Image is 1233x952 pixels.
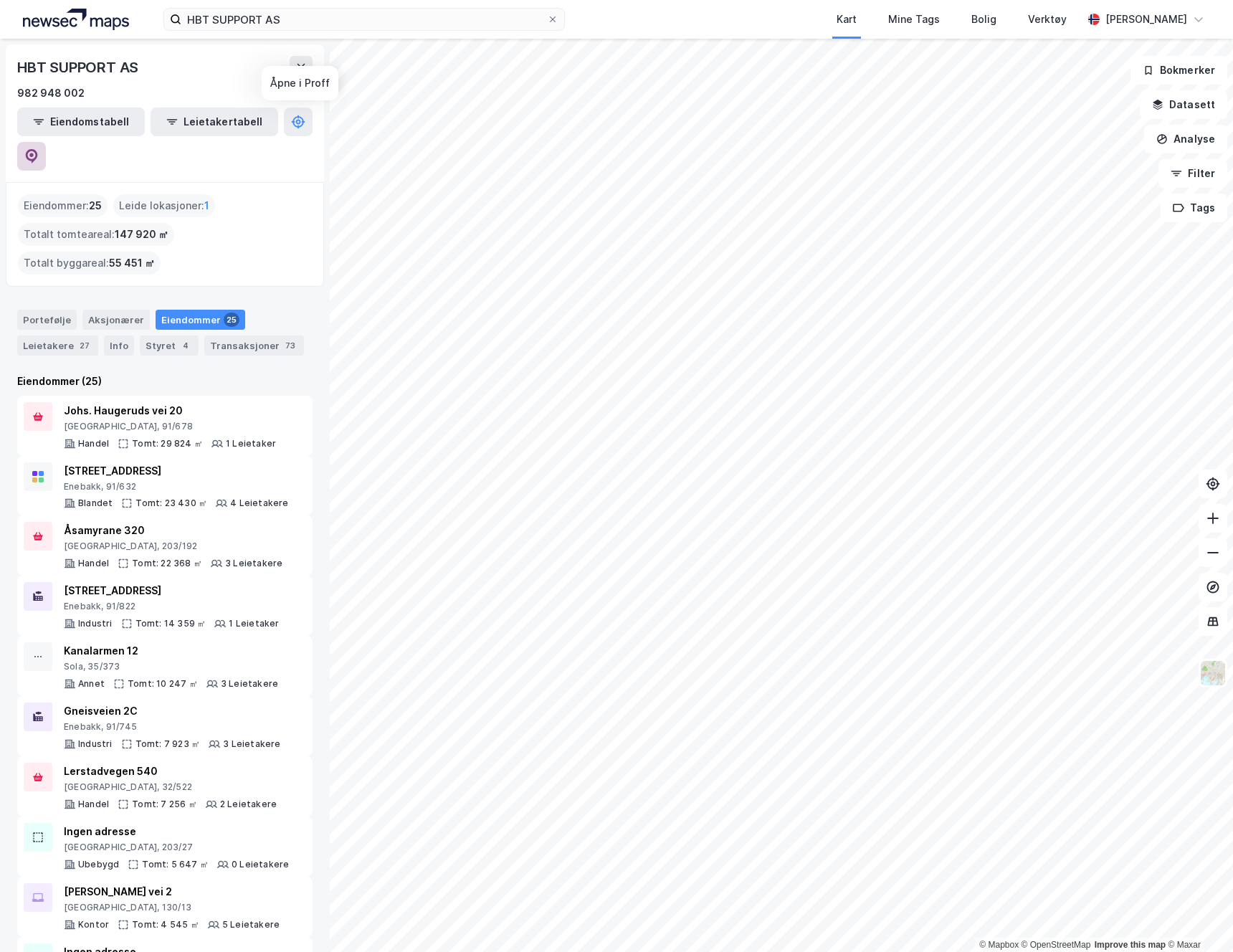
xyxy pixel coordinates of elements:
[17,310,77,330] div: Portefølje
[223,738,280,750] div: 3 Leietakere
[78,799,109,810] div: Handel
[971,11,996,28] div: Bolig
[132,438,203,449] div: Tomt: 29 824 ㎡
[64,721,281,733] div: Enebakk, 91/745
[1199,660,1227,687] img: Z
[64,462,289,480] div: [STREET_ADDRESS]
[220,799,277,810] div: 2 Leietakere
[78,558,109,569] div: Handel
[64,823,289,840] div: Ingen adresse
[1095,940,1166,950] a: Improve this map
[1022,940,1091,950] a: OpenStreetMap
[64,781,277,793] div: [GEOGRAPHIC_DATA], 32/522
[151,108,278,136] button: Leietakertabell
[1028,11,1067,28] div: Verktøy
[17,335,98,356] div: Leietakere
[837,11,857,28] div: Kart
[78,859,119,870] div: Ubebygd
[78,738,113,750] div: Industri
[230,498,288,509] div: 4 Leietakere
[109,254,155,272] span: 55 451 ㎡
[225,558,282,569] div: 3 Leietakere
[64,883,280,900] div: [PERSON_NAME] vei 2
[1158,159,1227,188] button: Filter
[1130,56,1227,85] button: Bokmerker
[64,661,278,672] div: Sola, 35/373
[78,618,113,629] div: Industri
[1105,11,1187,28] div: [PERSON_NAME]
[979,940,1019,950] a: Mapbox
[64,541,282,552] div: [GEOGRAPHIC_DATA], 203/192
[17,373,313,390] div: Eiendommer (25)
[64,481,289,492] div: Enebakk, 91/632
[64,763,277,780] div: Lerstadvegen 540
[115,226,168,243] span: 147 920 ㎡
[1161,194,1227,222] button: Tags
[78,438,109,449] div: Handel
[282,338,298,353] div: 73
[17,85,85,102] div: 982 948 002
[1161,883,1233,952] iframe: Chat Widget
[78,678,105,690] div: Annet
[204,197,209,214] span: 1
[23,9,129,30] img: logo.a4113a55bc3d86da70a041830d287a7e.svg
[135,618,206,629] div: Tomt: 14 359 ㎡
[18,194,108,217] div: Eiendommer :
[64,421,276,432] div: [GEOGRAPHIC_DATA], 91/678
[140,335,199,356] div: Styret
[64,902,280,913] div: [GEOGRAPHIC_DATA], 130/13
[82,310,150,330] div: Aksjonærer
[64,402,276,419] div: Johs. Haugeruds vei 20
[77,338,92,353] div: 27
[132,919,199,930] div: Tomt: 4 545 ㎡
[226,438,276,449] div: 1 Leietaker
[1161,883,1233,952] div: Kontrollprogram for chat
[104,335,134,356] div: Info
[178,338,193,353] div: 4
[18,223,174,246] div: Totalt tomteareal :
[142,859,209,870] div: Tomt: 5 647 ㎡
[222,919,280,930] div: 5 Leietakere
[78,919,109,930] div: Kontor
[1140,90,1227,119] button: Datasett
[135,498,207,509] div: Tomt: 23 430 ㎡
[64,582,280,599] div: [STREET_ADDRESS]
[132,799,197,810] div: Tomt: 7 256 ㎡
[128,678,198,690] div: Tomt: 10 247 ㎡
[64,601,280,612] div: Enebakk, 91/822
[89,197,102,214] span: 25
[1144,125,1227,153] button: Analyse
[78,498,113,509] div: Blandet
[64,642,278,660] div: Kanalarmen 12
[64,703,281,720] div: Gneisveien 2C
[181,9,547,30] input: Søk på adresse, matrikkel, gårdeiere, leietakere eller personer
[888,11,940,28] div: Mine Tags
[17,108,145,136] button: Eiendomstabell
[18,252,161,275] div: Totalt byggareal :
[132,558,202,569] div: Tomt: 22 368 ㎡
[135,738,201,750] div: Tomt: 7 923 ㎡
[204,335,304,356] div: Transaksjoner
[156,310,245,330] div: Eiendommer
[221,678,278,690] div: 3 Leietakere
[229,618,279,629] div: 1 Leietaker
[113,194,215,217] div: Leide lokasjoner :
[232,859,289,870] div: 0 Leietakere
[17,56,141,79] div: HBT SUPPORT AS
[224,313,239,327] div: 25
[64,842,289,853] div: [GEOGRAPHIC_DATA], 203/27
[64,522,282,539] div: Åsamyrane 320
